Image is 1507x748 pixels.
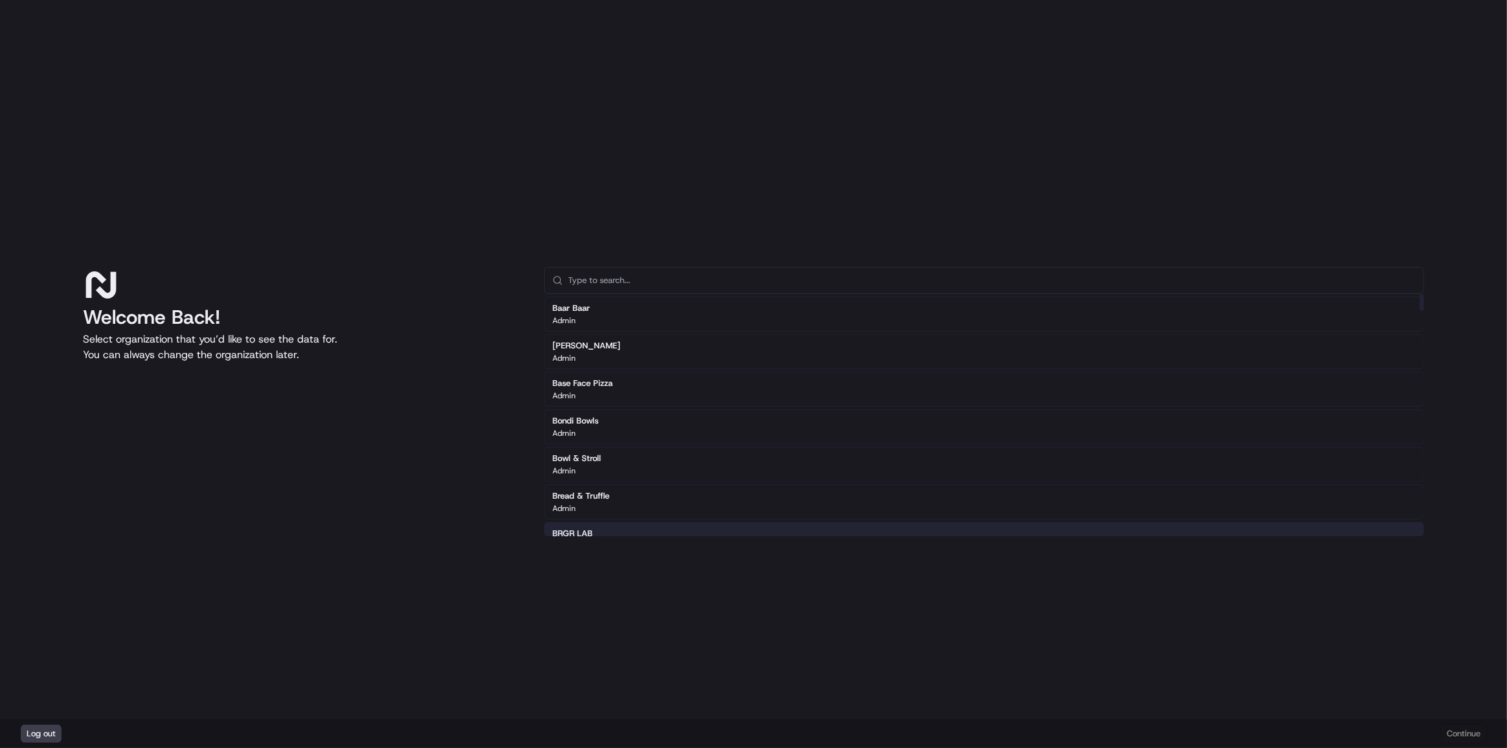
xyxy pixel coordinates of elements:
p: Admin [552,466,576,476]
p: Admin [552,503,576,514]
h2: Baar Baar [552,302,590,314]
h1: Welcome Back! [83,306,523,329]
h2: [PERSON_NAME] [552,340,620,352]
p: Admin [552,315,576,326]
h2: Bowl & Stroll [552,453,601,464]
h2: Bread & Truffle [552,490,609,502]
input: Type to search... [568,267,1416,293]
p: Admin [552,353,576,363]
h2: BRGR LAB [552,528,593,539]
button: Log out [21,725,62,743]
h2: Bondi Bowls [552,415,598,427]
p: Admin [552,391,576,401]
p: Select organization that you’d like to see the data for. You can always change the organization l... [83,332,523,363]
h2: Base Face Pizza [552,378,613,389]
p: Admin [552,428,576,438]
